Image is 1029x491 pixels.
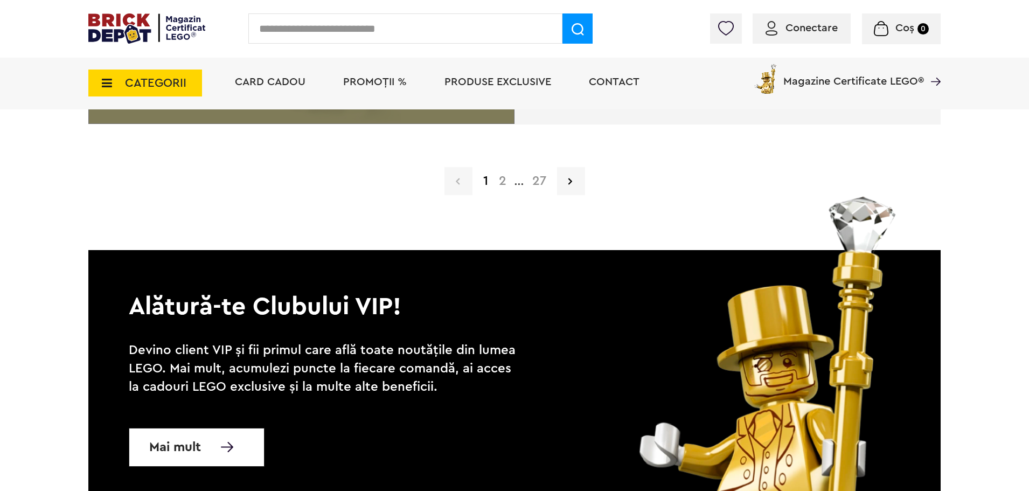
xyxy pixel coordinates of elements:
[149,442,201,453] span: Mai mult
[512,178,527,186] span: ...
[444,77,551,87] a: Produse exclusive
[557,167,585,195] a: Pagina urmatoare
[924,62,941,73] a: Magazine Certificate LEGO®
[917,23,929,34] small: 0
[88,250,941,323] p: Alătură-te Clubului VIP!
[785,23,838,33] span: Conectare
[343,77,407,87] a: PROMOȚII %
[235,77,305,87] a: Card Cadou
[527,175,552,188] a: 27
[125,77,186,89] span: CATEGORII
[129,341,522,396] p: Devino client VIP și fii primul care află toate noutățile din lumea LEGO. Mai mult, acumulezi pun...
[129,428,265,467] a: Mai mult
[895,23,914,33] span: Coș
[766,23,838,33] a: Conectare
[493,175,512,188] a: 2
[478,175,493,188] strong: 1
[783,62,924,87] span: Magazine Certificate LEGO®
[589,77,639,87] a: Contact
[221,442,233,452] img: Mai multe informatii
